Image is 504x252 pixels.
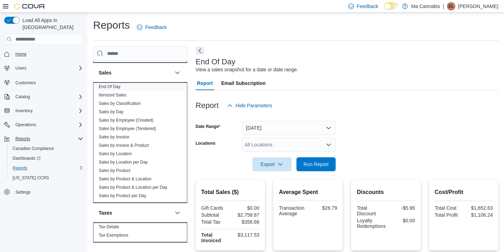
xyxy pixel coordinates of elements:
span: Feedback [145,24,167,31]
button: Operations [13,121,39,129]
div: $1,106.24 [465,212,493,218]
button: Catalog [1,92,86,102]
button: Settings [1,187,86,197]
button: [DATE] [242,121,336,135]
span: Canadian Compliance [13,146,54,151]
span: Inventory [13,107,83,115]
a: Tax Details [99,224,119,229]
h3: Taxes [99,209,112,216]
button: Users [13,64,29,72]
button: Reports [13,135,33,143]
a: Sales by Product per Day [99,193,146,198]
span: Inventory [15,108,33,114]
a: Sales by Invoice & Product [99,143,149,148]
button: Taxes [173,209,182,217]
div: Dave Lai [447,2,455,10]
a: Sales by Invoice [99,135,129,139]
h3: End Of Day [196,58,236,66]
div: Subtotal [201,212,229,218]
div: Total Discount [357,205,384,216]
span: Operations [15,122,36,128]
span: Settings [13,188,83,196]
div: Total Cost [435,205,462,211]
button: Export [252,157,292,171]
button: Reports [7,163,86,173]
div: $0.00 [388,218,415,223]
label: Date Range [196,124,220,129]
span: Dashboards [13,156,41,161]
span: Home [13,50,83,58]
span: [US_STATE] CCRS [13,175,49,181]
button: Users [1,63,86,73]
a: [US_STATE] CCRS [10,174,52,182]
span: Dashboards [10,154,83,163]
button: Inventory [13,107,35,115]
button: Reports [1,134,86,144]
button: Operations [1,120,86,130]
span: Reports [13,165,27,171]
div: $1,652.63 [465,205,493,211]
a: Reports [10,164,30,172]
span: Canadian Compliance [10,144,83,153]
a: Sales by Location per Day [99,160,148,165]
span: Reports [13,135,83,143]
div: $26.79 [309,205,337,211]
h2: Average Spent [279,188,337,196]
button: Open list of options [326,142,331,147]
span: Hide Parameters [236,102,272,109]
button: Home [1,49,86,59]
button: Taxes [99,209,172,216]
span: Operations [13,121,83,129]
a: Tax Exemptions [99,233,128,238]
div: $0.00 [232,205,259,211]
a: Dashboards [10,154,43,163]
div: Total Tax [201,219,229,225]
div: $358.66 [232,219,259,225]
span: Customers [15,80,36,86]
h1: Reports [93,18,130,32]
button: Canadian Compliance [7,144,86,153]
a: End Of Day [99,84,120,89]
a: Dashboards [7,153,86,163]
div: $2,758.87 [232,212,259,218]
div: Sales [93,82,187,203]
a: Itemized Sales [99,93,126,98]
a: Canadian Compliance [10,144,57,153]
span: Run Report [303,161,329,168]
span: Users [13,64,83,72]
div: Transaction Average [279,205,307,216]
input: Dark Mode [384,2,399,10]
span: Feedback [357,3,378,10]
span: Users [15,65,26,71]
a: Customers [13,79,38,87]
p: | [443,2,444,10]
div: Taxes [93,223,187,242]
h3: Report [196,101,219,110]
a: Feedback [134,20,169,34]
p: [PERSON_NAME] [458,2,498,10]
button: Sales [99,69,172,76]
button: Hide Parameters [224,99,275,113]
h2: Total Sales ($) [201,188,259,196]
h2: Cost/Profit [435,188,493,196]
div: $3,117.53 [232,232,259,238]
span: Catalog [15,94,30,100]
div: -$5.96 [387,205,415,211]
a: Settings [13,188,33,196]
span: Catalog [13,93,83,101]
a: Sales by Employee (Tendered) [99,126,156,131]
a: Sales by Location [99,151,132,156]
span: Export [257,157,287,171]
button: Sales [173,69,182,77]
a: Home [13,50,29,58]
h3: Sales [99,69,112,76]
div: Loyalty Redemptions [357,218,386,229]
button: Inventory [1,106,86,116]
span: Reports [10,164,83,172]
span: Reports [15,136,30,142]
div: Gift Cards [201,205,229,211]
div: View a sales snapshot for a date or date range. [196,66,298,73]
button: Run Report [296,157,336,171]
p: Ma Cannabis [411,2,440,10]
